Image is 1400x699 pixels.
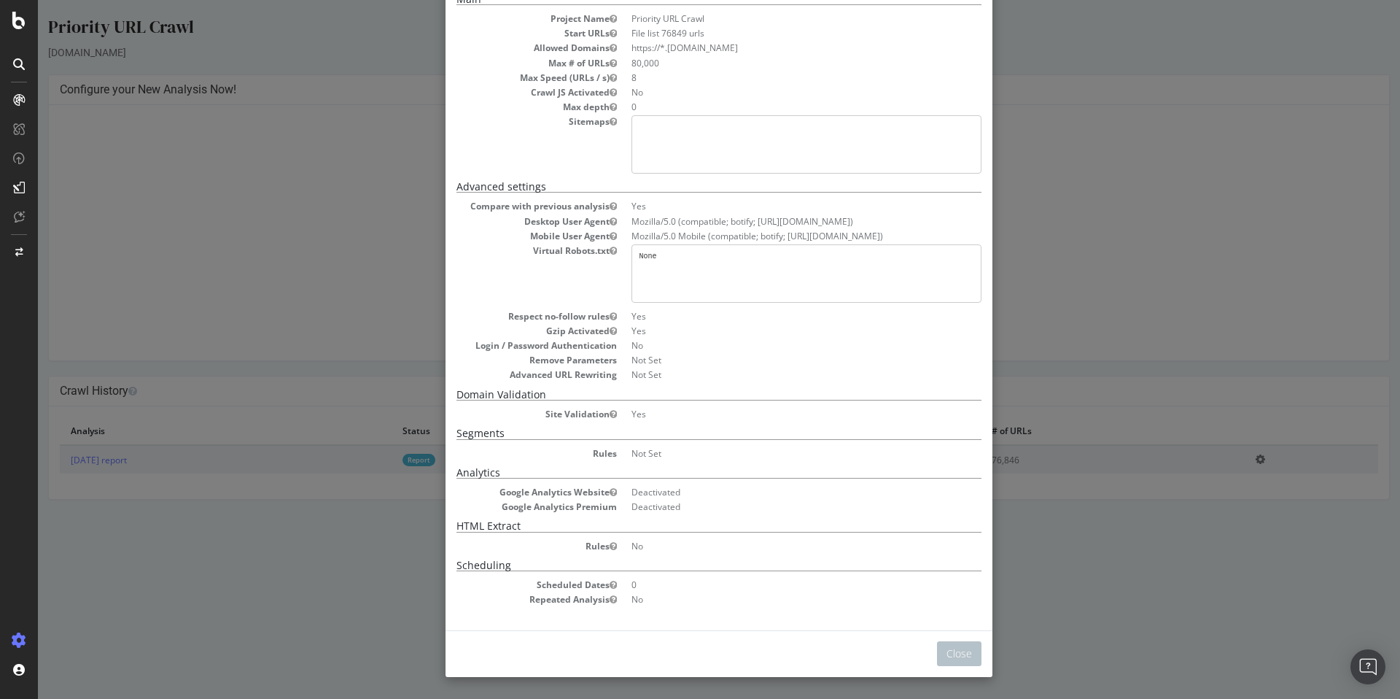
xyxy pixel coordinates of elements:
dt: Max # of URLs [419,57,579,69]
dd: No [594,540,944,552]
dd: 0 [594,579,944,591]
li: https://*.[DOMAIN_NAME] [594,42,944,54]
dt: Desktop User Agent [419,215,579,228]
dd: File list 76849 urls [594,27,944,39]
dd: No [594,339,944,352]
div: Open Intercom Messenger [1350,649,1385,684]
dt: Google Analytics Premium [419,501,579,513]
dd: No [594,86,944,99]
h5: Scheduling [419,560,944,571]
dt: Repeated Analysis [419,593,579,606]
dt: Sitemaps [419,115,579,128]
dd: Yes [594,200,944,212]
dd: 80,000 [594,57,944,69]
pre: None [594,244,944,303]
dt: Mobile User Agent [419,230,579,242]
dd: Mozilla/5.0 Mobile (compatible; botify; [URL][DOMAIN_NAME]) [594,230,944,242]
dd: 0 [594,101,944,113]
dd: Yes [594,310,944,323]
dd: Yes [594,325,944,337]
dd: Mozilla/5.0 (compatible; botify; [URL][DOMAIN_NAME]) [594,215,944,228]
dt: Start URLs [419,27,579,39]
dd: Deactivated [594,501,944,513]
dt: Max Speed (URLs / s) [419,72,579,84]
dd: Deactivated [594,486,944,498]
h5: HTML Extract [419,520,944,532]
button: Close [899,641,944,666]
dd: Not Set [594,368,944,381]
h5: Domain Validation [419,389,944,401]
h5: Segments [419,428,944,439]
dt: Allowed Domains [419,42,579,54]
h5: Advanced settings [419,181,944,193]
dt: Gzip Activated [419,325,579,337]
dd: No [594,593,944,606]
dt: Project Name [419,12,579,25]
dt: Respect no-follow rules [419,310,579,323]
dt: Max depth [419,101,579,113]
dd: 8 [594,72,944,84]
dd: Not Set [594,447,944,460]
dt: Remove Parameters [419,354,579,366]
dt: Rules [419,540,579,552]
dt: Site Validation [419,408,579,420]
dt: Login / Password Authentication [419,339,579,352]
dd: Priority URL Crawl [594,12,944,25]
dd: Yes [594,408,944,420]
dt: Compare with previous analysis [419,200,579,212]
dt: Scheduled Dates [419,579,579,591]
dt: Google Analytics Website [419,486,579,498]
h5: Analytics [419,467,944,479]
dt: Rules [419,447,579,460]
dt: Advanced URL Rewriting [419,368,579,381]
dd: Not Set [594,354,944,366]
dt: Crawl JS Activated [419,86,579,99]
dt: Virtual Robots.txt [419,244,579,257]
